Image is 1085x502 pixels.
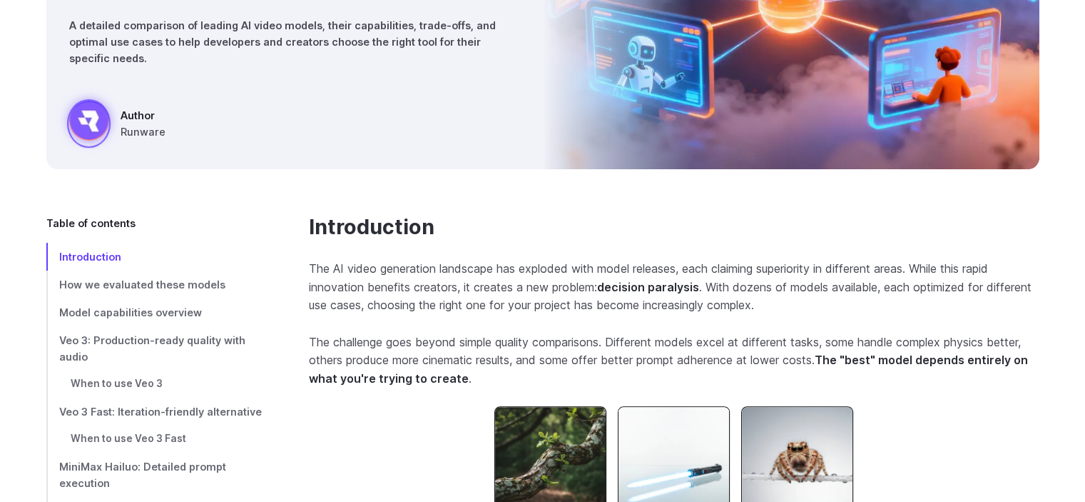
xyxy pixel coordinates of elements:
[59,306,202,318] span: Model capabilities overview
[309,353,1028,386] strong: The "best" model depends entirely on what you're trying to create
[59,461,226,489] span: MiniMax Hailuo: Detailed prompt execution
[46,398,263,426] a: Veo 3 Fast: Iteration-friendly alternative
[46,453,263,497] a: MiniMax Hailuo: Detailed prompt execution
[121,107,165,124] span: Author
[309,260,1039,315] p: The AI video generation landscape has exploded with model releases, each claiming superiority in ...
[597,280,699,294] strong: decision paralysis
[59,251,121,263] span: Introduction
[59,334,245,363] span: Veo 3: Production-ready quality with audio
[69,17,520,66] p: A detailed comparison of leading AI video models, their capabilities, trade-offs, and optimal use...
[69,101,165,146] a: Futuristic network of glowing screens showing robots and a person connected to a central digital ...
[46,326,263,371] a: Veo 3: Production-ready quality with audio
[71,433,186,444] span: When to use Veo 3 Fast
[59,278,225,291] span: How we evaluated these models
[309,215,434,240] a: Introduction
[59,406,262,418] span: Veo 3 Fast: Iteration-friendly alternative
[46,298,263,326] a: Model capabilities overview
[46,271,263,298] a: How we evaluated these models
[71,378,163,389] span: When to use Veo 3
[121,124,165,140] span: Runware
[46,371,263,398] a: When to use Veo 3
[46,243,263,271] a: Introduction
[46,215,136,231] span: Table of contents
[309,333,1039,388] p: The challenge goes beyond simple quality comparisons. Different models excel at different tasks, ...
[46,426,263,453] a: When to use Veo 3 Fast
